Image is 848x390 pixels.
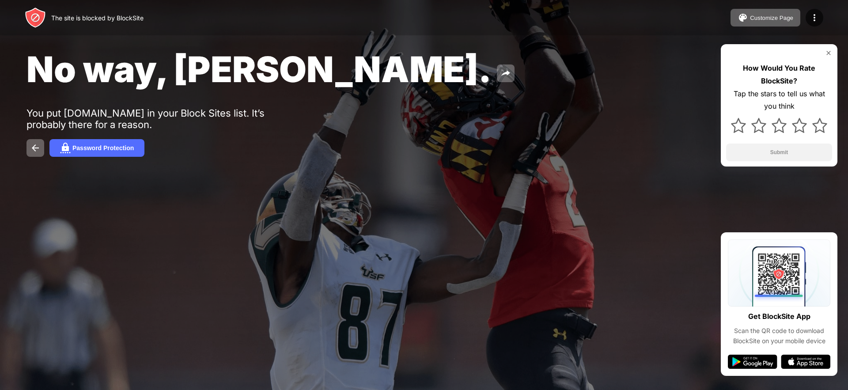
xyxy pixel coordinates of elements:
button: Submit [726,144,832,161]
img: google-play.svg [728,355,777,369]
div: The site is blocked by BlockSite [51,14,144,22]
div: Scan the QR code to download BlockSite on your mobile device [728,326,830,346]
img: app-store.svg [781,355,830,369]
img: header-logo.svg [25,7,46,28]
div: Tap the stars to tell us what you think [726,87,832,113]
img: star.svg [751,118,766,133]
img: star.svg [772,118,787,133]
img: back.svg [30,143,41,153]
div: You put [DOMAIN_NAME] in your Block Sites list. It’s probably there for a reason. [26,107,299,130]
iframe: Banner [26,279,235,380]
img: star.svg [731,118,746,133]
img: rate-us-close.svg [825,49,832,57]
span: No way, [PERSON_NAME]. [26,48,492,91]
div: How Would You Rate BlockSite? [726,62,832,87]
img: qrcode.svg [728,239,830,307]
button: Password Protection [49,139,144,157]
img: menu-icon.svg [809,12,820,23]
img: star.svg [812,118,827,133]
img: pallet.svg [738,12,748,23]
div: Password Protection [72,144,134,151]
div: Customize Page [750,15,793,21]
img: password.svg [60,143,71,153]
img: star.svg [792,118,807,133]
img: share.svg [500,68,511,79]
div: Get BlockSite App [748,310,810,323]
button: Customize Page [731,9,800,27]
